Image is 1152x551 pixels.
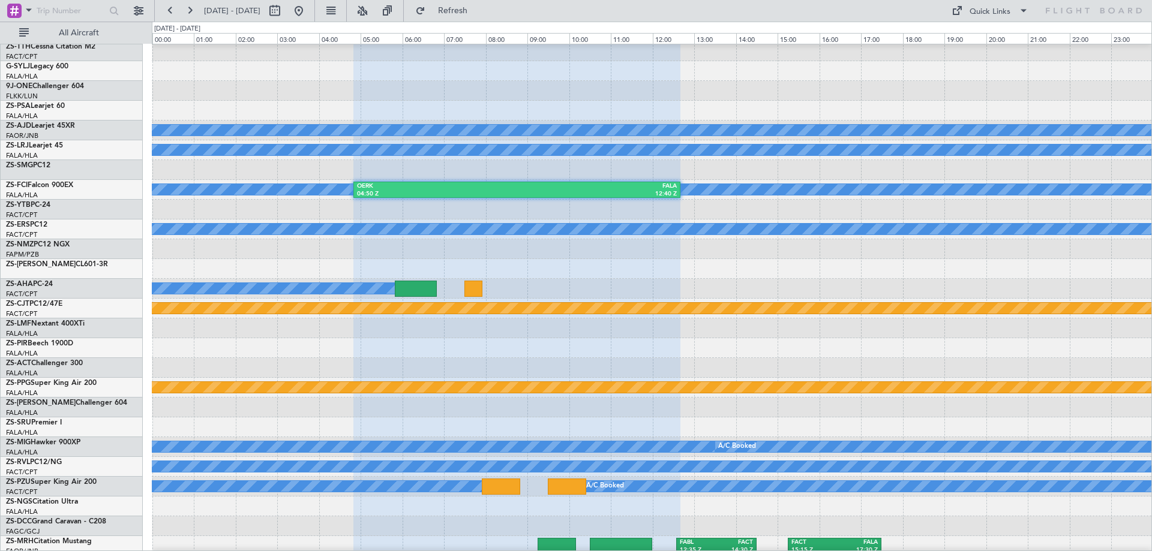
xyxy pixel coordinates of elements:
[6,83,32,90] span: 9J-ONE
[154,24,200,34] div: [DATE] - [DATE]
[6,360,83,367] a: ZS-ACTChallenger 300
[6,518,106,525] a: ZS-DCCGrand Caravan - C208
[6,122,75,130] a: ZS-AJDLearjet 45XR
[6,428,38,437] a: FALA/HLA
[861,33,902,44] div: 17:00
[6,103,31,110] span: ZS-PSA
[6,151,38,160] a: FALA/HLA
[835,538,878,547] div: FALA
[6,538,92,545] a: ZS-MRHCitation Mustang
[6,241,70,248] a: ZS-NMZPC12 NGX
[37,2,106,20] input: Trip Number
[6,230,37,239] a: FACT/CPT
[6,241,34,248] span: ZS-NMZ
[6,43,31,50] span: ZS-TTH
[13,23,130,43] button: All Aircraft
[6,459,62,466] a: ZS-RVLPC12/NG
[716,538,753,547] div: FACT
[6,329,38,338] a: FALA/HLA
[6,261,76,268] span: ZS-[PERSON_NAME]
[6,459,30,466] span: ZS-RVL
[6,468,37,477] a: FACT/CPT
[6,498,32,505] span: ZS-NGS
[6,478,97,486] a: ZS-PZUSuper King Air 200
[6,122,31,130] span: ZS-AJD
[6,507,38,516] a: FALA/HLA
[6,43,95,50] a: ZS-TTHCessna Citation M2
[6,201,31,209] span: ZS-YTB
[6,201,50,209] a: ZS-YTBPC-24
[6,290,37,299] a: FACT/CPT
[357,190,517,198] div: 04:50 Z
[357,182,517,191] div: OERK
[319,33,361,44] div: 04:00
[6,250,39,259] a: FAPM/PZB
[6,191,38,200] a: FALA/HLA
[586,477,624,495] div: A/C Booked
[6,261,108,268] a: ZS-[PERSON_NAME]CL601-3R
[903,33,944,44] div: 18:00
[6,92,38,101] a: FLKK/LUN
[6,439,31,446] span: ZS-MIG
[6,63,68,70] a: G-SYLJLegacy 600
[6,538,34,545] span: ZS-MRH
[6,300,29,308] span: ZS-CJT
[736,33,778,44] div: 14:00
[6,320,31,327] span: ZS-LMF
[1028,33,1069,44] div: 21:00
[6,52,37,61] a: FACT/CPT
[680,538,716,547] div: FABL
[718,438,756,456] div: A/C Booked
[361,33,402,44] div: 05:00
[194,33,235,44] div: 01:00
[6,518,32,525] span: ZS-DCC
[236,33,277,44] div: 02:00
[6,131,38,140] a: FAOR/JNB
[6,83,84,90] a: 9J-ONEChallenger 604
[1070,33,1111,44] div: 22:00
[6,349,38,358] a: FALA/HLA
[403,33,444,44] div: 06:00
[653,33,694,44] div: 12:00
[517,190,676,198] div: 12:40 Z
[152,33,194,44] div: 00:00
[6,448,38,457] a: FALA/HLA
[6,63,30,70] span: G-SYLJ
[6,162,50,169] a: ZS-SMGPC12
[6,340,73,347] a: ZS-PIRBeech 1900D
[791,538,835,547] div: FACT
[6,210,37,219] a: FACT/CPT
[6,369,38,378] a: FALA/HLA
[31,29,127,37] span: All Aircraft
[6,112,38,121] a: FALA/HLA
[6,419,31,426] span: ZS-SRU
[6,340,28,347] span: ZS-PIR
[204,5,260,16] span: [DATE] - [DATE]
[6,162,33,169] span: ZS-SMG
[6,103,65,110] a: ZS-PSALearjet 60
[6,300,62,308] a: ZS-CJTPC12/47E
[986,33,1028,44] div: 20:00
[444,33,485,44] div: 07:00
[6,380,97,387] a: ZS-PPGSuper King Air 200
[6,281,53,288] a: ZS-AHAPC-24
[944,33,986,44] div: 19:00
[6,72,38,81] a: FALA/HLA
[6,419,62,426] a: ZS-SRUPremier I
[527,33,569,44] div: 09:00
[6,360,31,367] span: ZS-ACT
[428,7,478,15] span: Refresh
[486,33,527,44] div: 08:00
[6,182,73,189] a: ZS-FCIFalcon 900EX
[6,142,29,149] span: ZS-LRJ
[6,439,80,446] a: ZS-MIGHawker 900XP
[6,221,30,228] span: ZS-ERS
[410,1,482,20] button: Refresh
[778,33,819,44] div: 15:00
[6,399,76,407] span: ZS-[PERSON_NAME]
[6,498,78,505] a: ZS-NGSCitation Ultra
[6,221,47,228] a: ZS-ERSPC12
[6,527,40,536] a: FAGC/GCJ
[6,309,37,318] a: FACT/CPT
[6,389,38,398] a: FALA/HLA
